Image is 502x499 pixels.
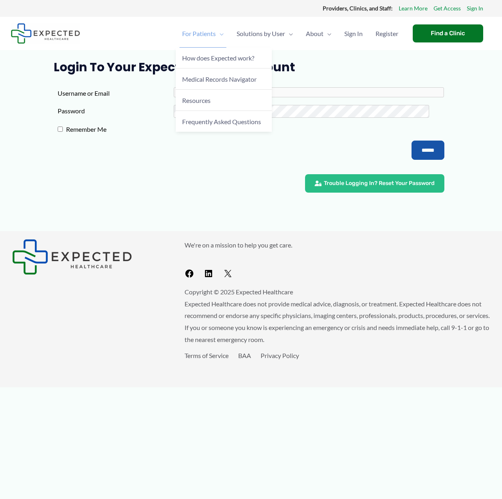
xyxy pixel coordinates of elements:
[338,20,369,48] a: Sign In
[237,20,285,48] span: Solutions by User
[306,20,323,48] span: About
[176,48,272,69] a: How does Expected work?
[413,24,483,42] a: Find a Clinic
[230,20,299,48] a: Solutions by UserMenu Toggle
[176,90,272,111] a: Resources
[323,20,331,48] span: Menu Toggle
[176,111,272,132] a: Frequently Asked Questions
[467,3,483,14] a: Sign In
[185,352,229,359] a: Terms of Service
[182,118,261,125] span: Frequently Asked Questions
[63,123,179,135] label: Remember Me
[176,20,230,48] a: For PatientsMenu Toggle
[434,3,461,14] a: Get Access
[54,60,449,74] h1: Login to Your Expected Health Account
[185,350,490,380] aside: Footer Widget 3
[11,23,80,44] img: Expected Healthcare Logo - side, dark font, small
[238,352,251,359] a: BAA
[12,239,132,275] img: Expected Healthcare Logo - side, dark font, small
[369,20,405,48] a: Register
[261,352,299,359] a: Privacy Policy
[58,105,174,117] label: Password
[58,87,174,99] label: Username or Email
[182,20,216,48] span: For Patients
[182,54,254,62] span: How does Expected work?
[344,20,363,48] span: Sign In
[176,20,405,48] nav: Primary Site Navigation
[305,174,444,193] a: Trouble Logging In? Reset Your Password
[216,20,224,48] span: Menu Toggle
[12,239,165,275] aside: Footer Widget 1
[185,300,490,343] span: Expected Healthcare does not provide medical advice, diagnosis, or treatment. Expected Healthcare...
[182,97,211,104] span: Resources
[185,288,293,296] span: Copyright © 2025 Expected Healthcare
[323,5,393,12] strong: Providers, Clinics, and Staff:
[185,239,490,282] aside: Footer Widget 2
[375,20,398,48] span: Register
[182,75,257,83] span: Medical Records Navigator
[185,239,490,251] p: We're on a mission to help you get care.
[176,68,272,90] a: Medical Records Navigator
[324,181,435,186] span: Trouble Logging In? Reset Your Password
[399,3,428,14] a: Learn More
[285,20,293,48] span: Menu Toggle
[299,20,338,48] a: AboutMenu Toggle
